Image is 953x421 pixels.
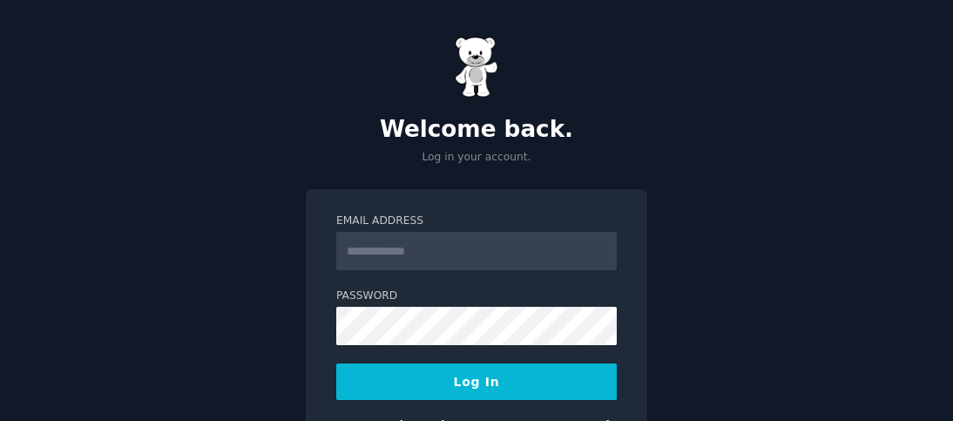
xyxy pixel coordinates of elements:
[306,116,647,144] h2: Welcome back.
[336,363,617,400] button: Log In
[455,37,498,98] img: Gummy Bear
[336,289,617,304] label: Password
[336,214,617,229] label: Email Address
[306,150,647,166] p: Log in your account.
